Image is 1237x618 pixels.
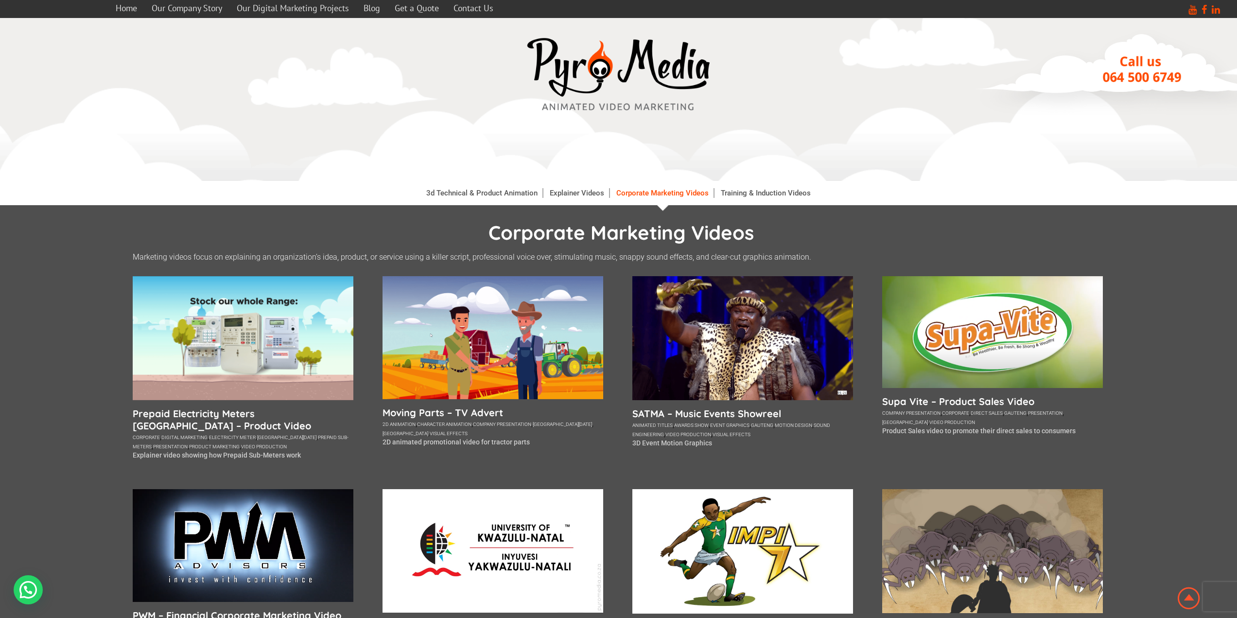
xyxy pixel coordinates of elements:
[522,33,716,117] img: video marketing media company westville durban logo
[209,435,256,440] a: electricity meter
[632,407,853,420] a: SATMA – Music Events Showreel
[533,422,592,427] a: [GEOGRAPHIC_DATA][DATE]
[133,435,160,440] a: corporate
[133,252,1105,262] p: Marketing videos focus on explaining an organization’s idea, product, or service using a killer s...
[713,432,750,437] a: visual effects
[383,438,603,446] p: 2D animated promotional video for tractor parts
[882,427,1103,435] p: Product Sales video to promote their direct sales to consumers
[383,406,603,419] a: Moving Parts – TV Advert
[138,220,1105,245] h1: Corporate Marketing Videos
[161,435,208,440] a: digital marketing
[882,420,928,425] a: [GEOGRAPHIC_DATA]
[632,420,853,438] div: , , , , , , ,
[421,188,543,198] a: 3d Technical & Product Animation
[775,423,812,428] a: motion design
[1176,585,1202,611] img: Animation Studio South Africa
[929,420,975,425] a: video production
[522,33,716,119] a: video marketing media company westville durban logo
[1004,410,1027,416] a: gauteng
[383,419,603,437] div: , , , , ,
[383,431,428,436] a: [GEOGRAPHIC_DATA]
[751,423,773,428] a: gauteng
[710,423,749,428] a: event graphics
[133,451,353,459] p: Explainer video showing how Prepaid Sub-Meters work
[133,432,353,450] div: , , , , , , ,
[383,422,416,427] a: 2d animation
[632,423,673,428] a: animated titles
[716,188,816,198] a: Training & Induction Videos
[1028,410,1063,416] a: presentation
[430,431,468,436] a: visual effects
[971,410,1003,416] a: direct sales
[632,439,853,447] p: 3D Event Motion Graphics
[133,407,353,432] a: Prepaid Electricity Meters [GEOGRAPHIC_DATA] – Product Video
[189,444,240,449] a: product marketing
[417,422,471,427] a: character animation
[611,188,714,198] a: Corporate Marketing Videos
[882,410,941,416] a: company presentation
[882,395,1103,407] a: Supa Vite – Product Sales Video
[241,444,287,449] a: video production
[882,407,1103,426] div: , , , , , ,
[257,435,316,440] a: [GEOGRAPHIC_DATA][DATE]
[665,432,711,437] a: video production
[473,422,531,427] a: company presentation
[674,423,709,428] a: awards show
[942,410,969,416] a: corporate
[153,444,188,449] a: presentation
[545,188,610,198] a: Explainer Videos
